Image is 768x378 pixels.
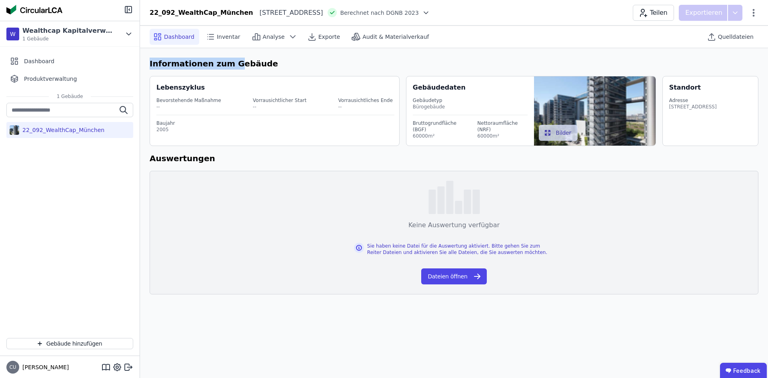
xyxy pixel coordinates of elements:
div: Adresse [669,97,717,104]
div: 22_092_WealthCap_München [150,8,253,18]
div: [STREET_ADDRESS] [669,104,717,110]
div: 2005 [156,126,394,133]
span: 1 Gebäude [22,36,114,42]
span: Analyse [263,33,285,41]
div: Sie haben keine Datei für die Auswertung aktiviert. Bitte gehen Sie zum Reiter Dateien und aktivi... [367,243,554,256]
button: Gebäude hinzufügen [6,338,133,349]
div: -- [253,104,306,110]
span: Inventar [217,33,240,41]
div: -- [338,104,393,110]
span: CU [9,365,16,370]
div: Gebäudedaten [413,83,534,92]
span: Berechnet nach DGNB 2023 [340,9,419,17]
span: Audit & Materialverkauf [362,33,429,41]
button: Dateien öffnen [421,268,486,284]
div: Standort [669,83,701,92]
div: W [6,28,19,40]
div: Vorrausichtlicher Start [253,97,306,104]
img: Concular [6,5,62,14]
div: Vorrausichtliches Ende [338,97,393,104]
div: -- [156,104,221,110]
div: 60000m² [477,133,528,139]
span: Exporte [318,33,340,41]
div: [STREET_ADDRESS] [253,8,323,18]
div: Bruttogrundfläche (BGF) [413,120,466,133]
span: Produktverwaltung [24,75,77,83]
img: empty-state [428,181,480,214]
span: Dashboard [24,57,54,65]
div: Gebäudetyp [413,97,528,104]
div: Nettoraumfläche (NRF) [477,120,528,133]
img: 22_092_WealthCap_München [10,124,19,136]
div: Baujahr [156,120,394,126]
span: Dashboard [164,33,194,41]
div: 22_092_WealthCap_München [19,126,104,134]
button: Bilder [539,125,578,141]
button: Teilen [633,5,674,21]
div: 60000m² [413,133,466,139]
div: Keine Auswertung verfügbar [408,220,500,230]
div: Bürogebäude [413,104,528,110]
div: Wealthcap Kapitalverwaltungsgesellschaft mbH [22,26,114,36]
h6: Auswertungen [150,152,758,164]
h6: Informationen zum Gebäude [150,58,758,70]
div: Bevorstehende Maßnahme [156,97,221,104]
span: Quelldateien [718,33,754,41]
div: Lebenszyklus [156,83,205,92]
span: 1 Gebäude [49,93,91,100]
p: Exportieren [685,8,724,18]
span: [PERSON_NAME] [19,363,69,371]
